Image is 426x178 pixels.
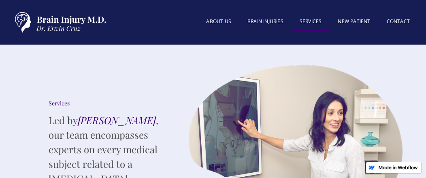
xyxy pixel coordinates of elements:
[378,165,418,169] img: Made in Webflow
[8,8,109,36] a: home
[379,13,418,30] a: Contact
[198,13,239,30] a: About US
[49,99,170,107] div: Services
[78,114,156,127] em: [PERSON_NAME]
[292,13,330,32] a: SERVICES
[330,13,378,30] a: New patient
[239,13,292,30] a: BRAIN INJURIES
